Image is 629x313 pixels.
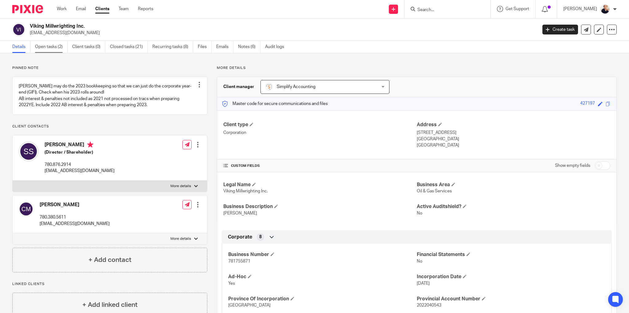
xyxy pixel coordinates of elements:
[417,303,441,307] span: 2022040543
[30,30,533,36] p: [EMAIL_ADDRESS][DOMAIN_NAME]
[45,142,115,149] h4: [PERSON_NAME]
[152,41,193,53] a: Recurring tasks (8)
[542,25,578,34] a: Create task
[228,234,252,240] span: Corporate
[217,66,617,70] p: More details
[563,6,597,12] p: [PERSON_NAME]
[228,259,250,263] span: 781755871
[12,41,30,53] a: Details
[57,6,67,12] a: Work
[95,6,109,12] a: Clients
[12,5,43,13] img: Pixie
[12,66,207,70] p: Pinned note
[277,85,315,89] span: Simplify Accounting
[12,124,207,129] p: Client contacts
[265,83,273,90] img: Screenshot%202023-11-29%20141159.png
[417,251,605,258] h4: Financial Statements
[76,6,86,12] a: Email
[222,101,328,107] p: Master code for secure communications and files
[88,255,131,265] h4: + Add contact
[265,41,289,53] a: Audit logs
[45,149,115,155] h5: (Director / Shareholder)
[45,162,115,168] p: 780.876.2914
[19,142,38,161] img: svg%3E
[40,221,110,227] p: [EMAIL_ADDRESS][DOMAIN_NAME]
[259,234,262,240] span: 8
[45,168,115,174] p: [EMAIL_ADDRESS][DOMAIN_NAME]
[223,211,257,215] span: [PERSON_NAME]
[417,281,430,286] span: [DATE]
[72,41,105,53] a: Client tasks (0)
[417,136,610,142] p: [GEOGRAPHIC_DATA]
[417,203,610,210] h4: Active Auditshield?
[223,130,417,136] p: Corporation
[12,282,207,287] p: Linked clients
[138,6,153,12] a: Reports
[417,142,610,148] p: [GEOGRAPHIC_DATA]
[35,41,68,53] a: Open tasks (2)
[555,163,590,169] label: Show empty fields
[223,203,417,210] h4: Business Description
[228,281,235,286] span: Yes
[417,259,422,263] span: No
[417,182,610,188] h4: Business Area
[40,214,110,220] p: 780.380.5611
[12,23,25,36] img: svg%3E
[110,41,148,53] a: Closed tasks (21)
[223,84,254,90] h3: Client manager
[238,41,260,53] a: Notes (6)
[119,6,129,12] a: Team
[30,23,432,30] h2: Viking Millwrighting Inc.
[170,184,191,189] p: More details
[228,274,417,280] h4: Ad-Hoc
[216,41,233,53] a: Emails
[198,41,212,53] a: Files
[417,211,422,215] span: No
[82,300,138,310] h4: + Add linked client
[417,7,472,13] input: Search
[228,251,417,258] h4: Business Number
[223,122,417,128] h4: Client type
[600,4,610,14] img: unnamed.jpg
[223,163,417,168] h4: CUSTOM FIELDS
[417,274,605,280] h4: Incorporation Date
[580,100,595,107] div: 427197
[417,122,610,128] h4: Address
[417,189,452,193] span: Oil & Gas Services
[228,296,417,302] h4: Province Of Incorporation
[223,189,268,193] span: Viking Millwrighting Inc.
[506,7,529,11] span: Get Support
[223,182,417,188] h4: Legal Name
[40,202,110,208] h4: [PERSON_NAME]
[228,303,271,307] span: [GEOGRAPHIC_DATA]
[170,236,191,241] p: More details
[87,142,93,148] i: Primary
[417,130,610,136] p: [STREET_ADDRESS]
[19,202,33,216] img: svg%3E
[417,296,605,302] h4: Provincial Account Number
